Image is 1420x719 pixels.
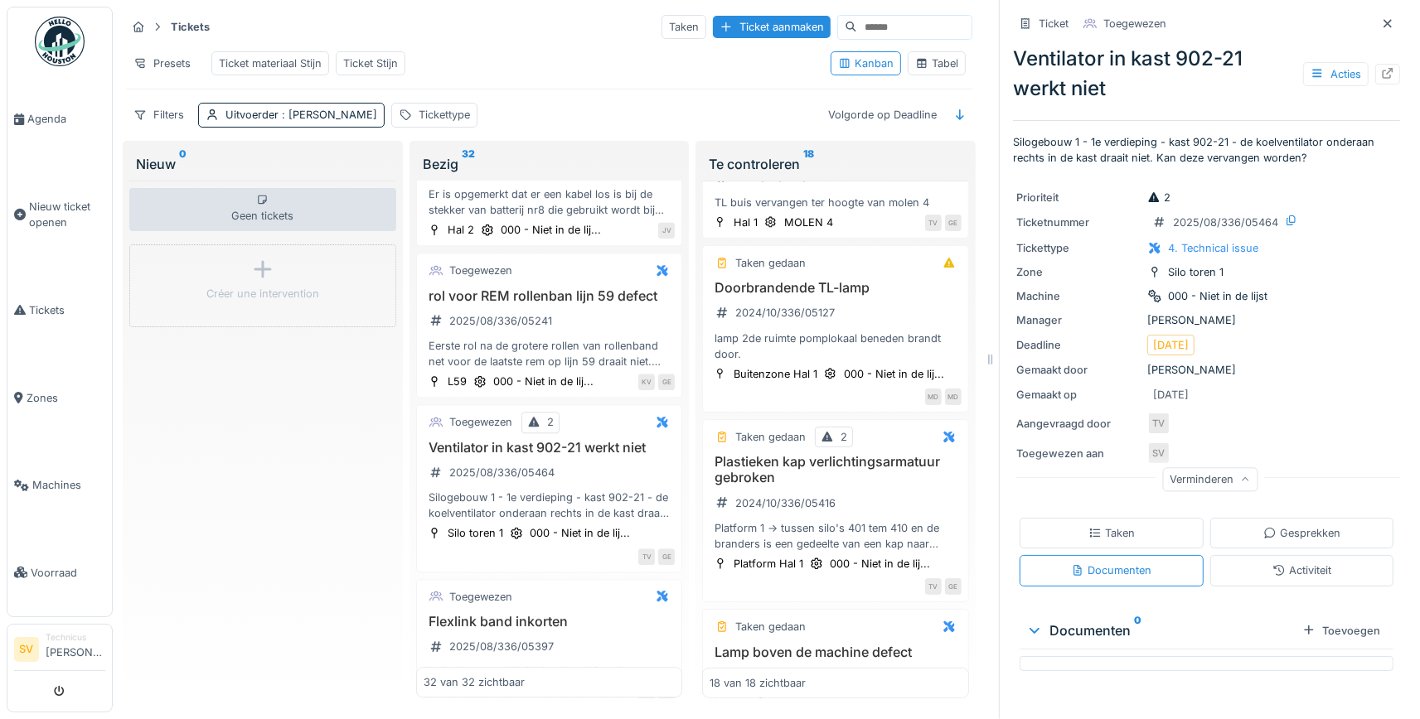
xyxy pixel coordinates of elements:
div: MOLEN 4 [784,215,833,230]
a: Nieuw ticket openen [7,163,112,267]
h3: Flexlink band inkorten [424,614,676,630]
li: [PERSON_NAME] [46,631,105,667]
div: GE [945,578,962,595]
div: Indien het mogelijk is deze band in te korten [424,664,676,679]
div: MD [945,388,962,405]
div: Toegewezen aan [1016,446,1141,461]
div: Machine [1016,288,1141,304]
div: 2025/08/336/05241 [449,313,552,329]
div: 000 - Niet in de lij... [530,525,630,541]
div: 2024/10/336/05416 [735,495,836,511]
div: Activiteit [1272,562,1331,578]
div: MD [925,388,942,405]
div: 000 - Niet in de lij... [830,556,930,572]
div: Silogebouw 1 - 1e verdieping - kast 902-21 - de koelventilator onderaan rechts in de kast draait ... [424,490,676,521]
div: Eerste rol na de grotere rollen van rollenband net voor de laatste rem op lijn 59 draait niet. Mo... [424,338,676,369]
div: TV [925,215,942,231]
div: lamp 2de ruimte pomplokaal beneden brandt door. [710,331,962,362]
div: Geen tickets [129,188,396,231]
div: Hal 2 [448,222,474,238]
div: 000 - Niet in de lij... [493,374,594,389]
p: Silogebouw 1 - 1e verdieping - kast 902-21 - de koelventilator onderaan rechts in de kast draait ... [1013,134,1400,166]
div: Gesprekken [1263,525,1340,541]
div: Kanban [838,55,894,71]
div: Aangevraagd door [1016,416,1141,432]
div: Deadline [1016,337,1141,353]
div: SV [1147,442,1170,465]
div: [DATE] [1153,337,1189,353]
div: Ticket [1039,16,1069,31]
span: Agenda [27,111,105,127]
h3: Lamp boven de machine defect [710,644,962,660]
div: 18 van 18 zichtbaar [710,674,806,690]
div: 32 van 32 zichtbaar [424,674,525,690]
div: Hal 1 [734,215,758,230]
div: L59 [448,374,467,389]
div: TL buis vervangen ter hoogte van molen 4 [710,195,962,210]
div: GE [658,548,675,565]
div: Nieuw [136,154,390,174]
div: Ticket aanmaken [713,16,831,38]
div: KV [638,374,655,390]
h3: Doorbrandende TL-lamp [710,280,962,296]
span: Nieuw ticket openen [29,199,105,230]
div: Technicus [46,631,105,644]
div: Taken gedaan [735,619,806,635]
div: 4. Technical issue [1168,240,1258,256]
div: Gemaakt door [1016,362,1141,378]
span: Zones [27,390,105,406]
sup: 18 [803,154,814,174]
div: Presets [126,51,198,75]
div: Ticket materiaal Stijn [219,55,322,71]
div: 2024/10/336/05127 [735,305,835,321]
h3: Ventilator in kast 902-21 werkt niet [424,440,676,456]
div: TV [1147,412,1170,435]
div: Taken gedaan [735,429,806,445]
div: Gemaakt op [1016,387,1141,403]
div: Taken [662,15,706,39]
div: Documenten [1026,620,1296,640]
a: Machines [7,442,112,529]
div: 2025/08/336/05397 [449,639,554,654]
div: TV [925,578,942,595]
div: Tickettype [419,107,470,123]
div: Ticketnummer [1016,215,1141,230]
div: Verminderen [1162,467,1258,491]
div: JV [658,222,675,239]
div: 2 [547,414,554,430]
div: [PERSON_NAME] [1016,362,1397,378]
div: Platform Hal 1 [734,556,803,572]
div: Acties [1303,62,1369,86]
span: : [PERSON_NAME] [279,109,377,121]
div: 2025/08/336/05464 [449,465,555,480]
div: Prioriteit [1016,190,1141,205]
div: GE [945,215,962,231]
div: Silo toren 1 [1168,264,1224,280]
div: Toegewezen [449,263,512,278]
div: Uitvoerder [225,107,377,123]
div: Er is opgemerkt dat er een kabel los is bij de stekker van batterij nr8 die gebruikt wordt bij de... [424,186,676,218]
sup: 0 [1134,620,1141,640]
div: Documenten [1071,562,1151,578]
div: Filters [126,103,191,127]
div: Toegewezen [1103,16,1166,31]
a: Zones [7,354,112,442]
div: Tickettype [1016,240,1141,256]
a: Tickets [7,267,112,355]
div: Créer une intervention [206,286,319,302]
img: Badge_color-CXgf-gQk.svg [35,17,85,66]
div: Zone [1016,264,1141,280]
a: Agenda [7,75,112,163]
li: SV [14,637,39,662]
div: Taken [1088,525,1135,541]
strong: Tickets [164,19,216,35]
div: Volgorde op Deadline [821,103,944,127]
div: Buitenzone Hal 1 [734,366,817,382]
sup: 0 [179,154,187,174]
div: GE [658,374,675,390]
sup: 32 [462,154,475,174]
a: Voorraad [7,529,112,617]
div: 2025/08/336/05464 [1173,215,1278,230]
a: SV Technicus[PERSON_NAME] [14,631,105,671]
div: Manager [1016,312,1141,328]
